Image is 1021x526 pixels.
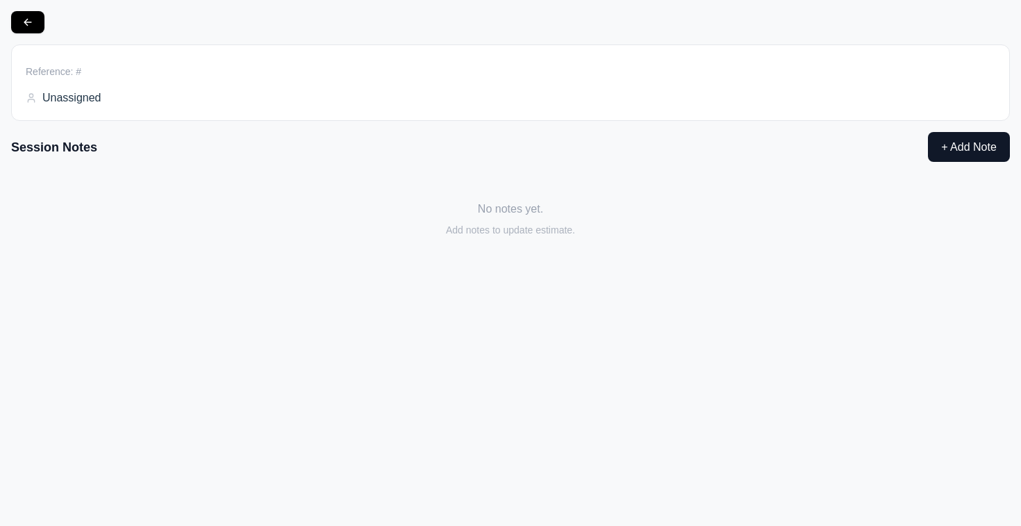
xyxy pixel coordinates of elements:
[11,138,97,157] div: Session Notes
[26,90,101,106] div: Unassigned
[11,201,1010,217] div: No notes yet.
[928,132,1010,162] button: + Add Note
[11,223,1010,237] div: Add notes to update estimate.
[26,65,995,79] div: Reference: #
